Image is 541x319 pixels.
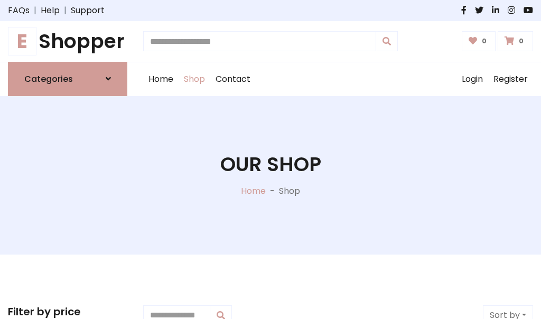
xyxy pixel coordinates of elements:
a: Support [71,4,105,17]
a: Help [41,4,60,17]
h1: Our Shop [220,153,321,176]
a: Contact [210,62,256,96]
a: Categories [8,62,127,96]
p: Shop [279,185,300,198]
a: Shop [179,62,210,96]
h1: Shopper [8,30,127,53]
a: FAQs [8,4,30,17]
a: Register [488,62,533,96]
a: Home [241,185,266,197]
a: Login [456,62,488,96]
p: - [266,185,279,198]
h5: Filter by price [8,305,127,318]
h6: Categories [24,74,73,84]
a: Home [143,62,179,96]
span: E [8,27,36,55]
a: EShopper [8,30,127,53]
a: 0 [462,31,496,51]
span: | [60,4,71,17]
span: 0 [516,36,526,46]
span: | [30,4,41,17]
a: 0 [498,31,533,51]
span: 0 [479,36,489,46]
